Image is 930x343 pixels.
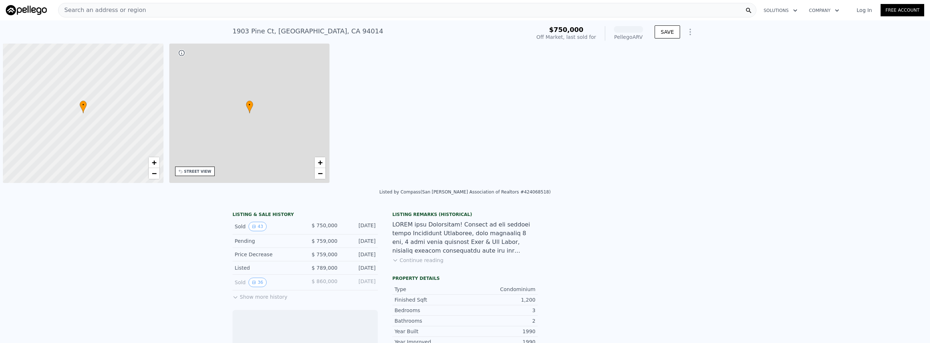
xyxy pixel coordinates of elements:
button: View historical data [248,222,266,231]
div: LISTING & SALE HISTORY [232,212,378,219]
span: Search an address or region [58,6,146,15]
div: 3 [465,307,535,314]
div: Type [395,286,465,293]
span: • [246,102,253,108]
span: $ 750,000 [312,222,337,228]
span: $ 759,000 [312,252,337,257]
div: 1990 [465,328,535,335]
div: Finished Sqft [395,296,465,303]
div: Bathrooms [395,317,465,324]
div: • [80,101,87,113]
button: Continue reading [392,257,444,264]
div: [DATE] [343,222,376,231]
div: 1903 Pine Ct , [GEOGRAPHIC_DATA] , CA 94014 [232,26,383,36]
a: Free Account [881,4,924,16]
span: $750,000 [549,26,583,33]
span: − [151,169,156,178]
div: Year Built [395,328,465,335]
div: • [246,101,253,113]
button: View historical data [248,278,266,287]
a: Zoom in [315,157,325,168]
div: [DATE] [343,278,376,287]
div: Sold [235,222,299,231]
a: Zoom out [315,168,325,179]
div: Listed [235,264,299,271]
span: − [318,169,323,178]
div: LOREM ipsu Dolorsitam! Consect ad eli seddoei tempo Incididunt Utlaboree, dolo magnaaliq 8 eni, 4... [392,220,538,255]
span: $ 759,000 [312,238,337,244]
span: • [80,102,87,108]
div: Condominium [465,286,535,293]
div: 1,200 [465,296,535,303]
div: 2 [465,317,535,324]
div: STREET VIEW [184,169,211,174]
div: Listed by Compass (San [PERSON_NAME] Association of Realtors #424068518) [379,189,551,195]
button: Show more history [232,290,287,301]
button: Company [803,4,845,17]
div: Property details [392,275,538,281]
div: [DATE] [343,251,376,258]
span: $ 860,000 [312,278,337,284]
span: + [318,158,323,167]
a: Zoom out [149,168,159,179]
div: Bedrooms [395,307,465,314]
div: Pending [235,237,299,245]
div: Sold [235,278,299,287]
div: [DATE] [343,237,376,245]
div: Price Decrease [235,251,299,258]
span: + [151,158,156,167]
div: Listing Remarks (Historical) [392,212,538,217]
button: Show Options [683,25,697,39]
a: Log In [848,7,881,14]
a: Zoom in [149,157,159,168]
button: SAVE [655,25,680,38]
span: $ 789,000 [312,265,337,271]
div: Pellego ARV [614,33,643,41]
div: [DATE] [343,264,376,271]
button: Solutions [758,4,803,17]
img: Pellego [6,5,47,15]
div: Off Market, last sold for [537,33,596,41]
